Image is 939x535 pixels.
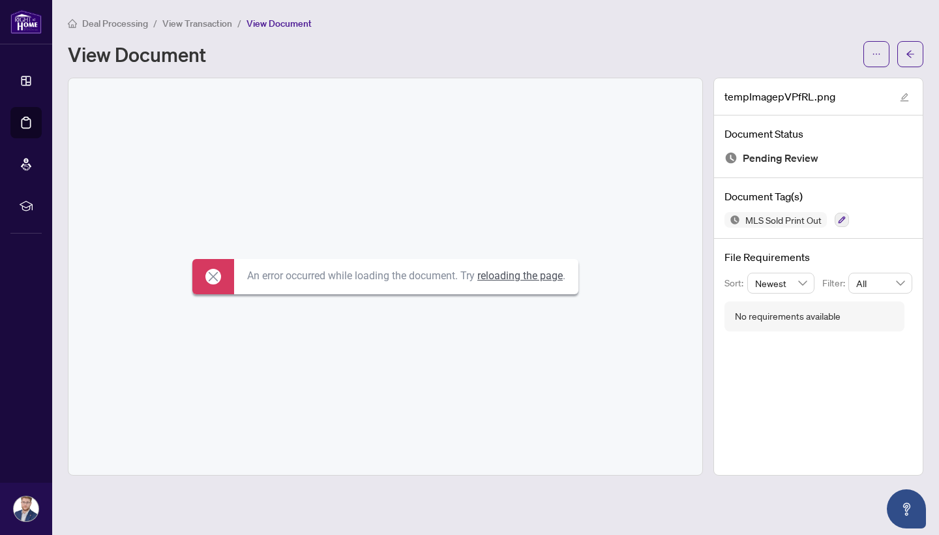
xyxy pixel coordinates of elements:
[906,50,915,59] span: arrow-left
[10,10,42,34] img: logo
[872,50,881,59] span: ellipsis
[724,249,912,265] h4: File Requirements
[743,149,818,167] span: Pending Review
[246,18,312,29] span: View Document
[724,212,740,228] img: Status Icon
[724,276,747,290] p: Sort:
[724,89,835,104] span: tempImagepVPfRL.png
[856,273,904,293] span: All
[755,273,807,293] span: Newest
[724,151,738,164] img: Document Status
[162,18,232,29] span: View Transaction
[822,276,848,290] p: Filter:
[14,497,38,521] img: Profile Icon
[724,189,912,204] h4: Document Tag(s)
[237,16,241,31] li: /
[153,16,157,31] li: /
[887,489,926,528] button: Open asap
[68,44,206,65] h1: View Document
[82,18,148,29] span: Deal Processing
[740,215,827,224] span: MLS Sold Print Out
[735,309,841,324] div: No requirements available
[68,19,77,28] span: home
[724,126,912,142] h4: Document Status
[900,93,909,102] span: edit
